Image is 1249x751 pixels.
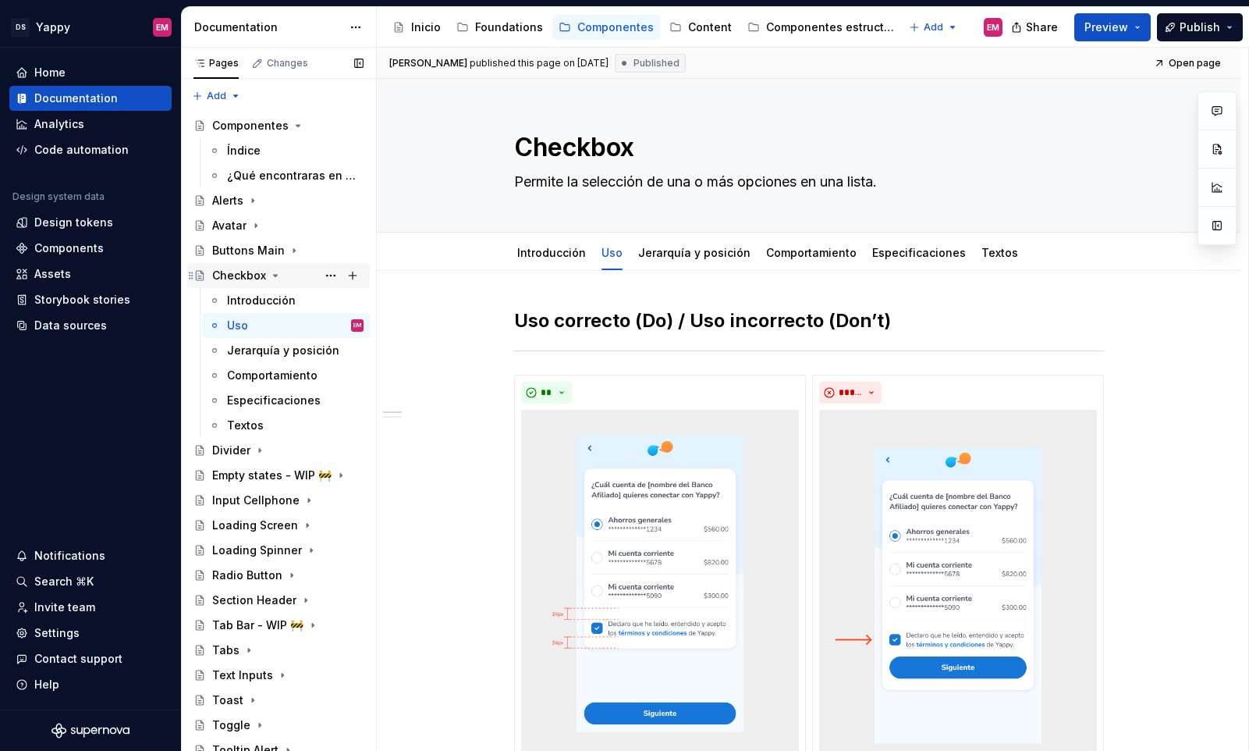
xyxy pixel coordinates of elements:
button: Help [9,672,172,697]
div: Section Header [212,593,296,608]
div: EM [987,21,999,34]
a: UsoEM [202,313,370,338]
a: ¿Qué encontraras en cada sección? [202,163,370,188]
a: Empty states - WIP 🚧 [187,463,370,488]
div: Text Inputs [212,667,273,683]
div: Help [34,677,59,692]
div: Empty states - WIP 🚧 [212,468,332,483]
button: Preview [1074,13,1151,41]
div: Textos [975,236,1024,269]
div: Comportamiento [760,236,863,269]
div: Documentation [34,91,118,106]
a: Design tokens [9,210,172,235]
div: Especificaciones [227,393,321,408]
div: Changes [267,57,308,69]
button: Contact support [9,646,172,671]
a: Tabs [187,638,370,663]
a: Section Header [187,588,370,613]
a: Open page [1149,52,1228,74]
a: Home [9,60,172,85]
div: Data sources [34,318,107,333]
div: published this page on [DATE] [470,57,609,69]
div: Índice [227,143,261,158]
a: Loading Screen [187,513,370,538]
div: Documentation [194,20,342,35]
textarea: Checkbox [511,129,1101,166]
div: Contact support [34,651,122,667]
a: Buttons Main [187,238,370,263]
div: Alerts [212,193,243,208]
a: Divider [187,438,370,463]
a: Componentes estructura [741,15,901,40]
div: Divider [212,443,250,458]
div: Search ⌘K [34,574,94,589]
div: Notifications [34,548,105,564]
a: Inicio [386,15,447,40]
button: Share [1003,13,1068,41]
div: Buttons Main [212,243,285,258]
div: EM [156,21,169,34]
button: Add [904,16,963,38]
div: Code automation [34,142,129,158]
a: Data sources [9,313,172,338]
div: Pages [193,57,239,69]
a: Componentes [552,15,660,40]
a: Introducción [202,288,370,313]
span: Published [633,57,679,69]
div: Toggle [212,717,250,733]
a: Avatar [187,213,370,238]
div: Home [34,65,66,80]
div: Invite team [34,600,95,615]
a: Uso [601,246,623,259]
h2: Uso correcto (Do) / Uso incorrecto (Don’t) [514,308,1104,333]
div: Inicio [411,20,441,35]
textarea: Permite la selección de una o más opciones en una lista. [511,169,1101,194]
div: Componentes [212,118,289,133]
div: Components [34,240,104,256]
div: Tabs [212,642,240,658]
span: [PERSON_NAME] [389,57,467,69]
button: DSYappyEM [3,10,178,44]
a: Components [9,236,172,261]
button: Search ⌘K [9,569,172,594]
div: Uso [595,236,629,269]
div: ¿Qué encontraras en cada sección? [227,168,356,183]
a: Especificaciones [202,388,370,413]
div: Componentes estructura [766,20,895,35]
a: Jerarquía y posición [638,246,750,259]
div: DS [11,18,30,37]
a: Componentes [187,113,370,138]
a: Radio Button [187,563,370,588]
div: Design system data [12,190,105,203]
a: Comportamiento [766,246,857,259]
svg: Supernova Logo [51,723,130,739]
div: Foundations [475,20,543,35]
div: Input Cellphone [212,493,300,508]
a: Comportamiento [202,363,370,388]
div: Page tree [386,12,901,43]
div: Avatar [212,218,247,233]
span: Share [1026,20,1058,35]
span: Preview [1084,20,1128,35]
div: Componentes [577,20,654,35]
a: Input Cellphone [187,488,370,513]
button: Notifications [9,543,172,568]
div: Radio Button [212,568,282,583]
a: Settings [9,621,172,646]
span: Add [924,21,943,34]
div: Loading Spinner [212,543,302,558]
div: Loading Screen [212,518,298,533]
a: Assets [9,262,172,287]
a: Code automation [9,137,172,162]
div: Textos [227,418,264,433]
div: Toast [212,692,243,708]
a: Introducción [517,246,586,259]
a: Loading Spinner [187,538,370,563]
div: Jerarquía y posición [227,343,339,358]
div: Especificaciones [866,236,972,269]
div: Introducción [511,236,592,269]
a: Invite team [9,595,172,620]
div: EM [353,318,361,333]
a: Toast [187,688,370,713]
